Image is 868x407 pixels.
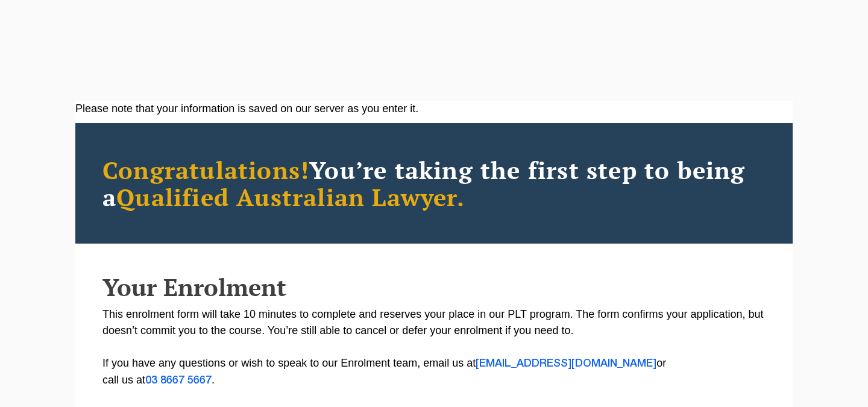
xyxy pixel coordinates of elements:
h2: You’re taking the first step to being a [102,156,766,210]
span: Qualified Australian Lawyer. [116,181,465,213]
span: Congratulations! [102,154,309,186]
a: [EMAIL_ADDRESS][DOMAIN_NAME] [476,359,656,368]
p: This enrolment form will take 10 minutes to complete and reserves your place in our PLT program. ... [102,306,766,389]
h2: Your Enrolment [102,274,766,300]
div: Please note that your information is saved on our server as you enter it. [75,101,793,117]
a: 03 8667 5667 [145,376,212,385]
